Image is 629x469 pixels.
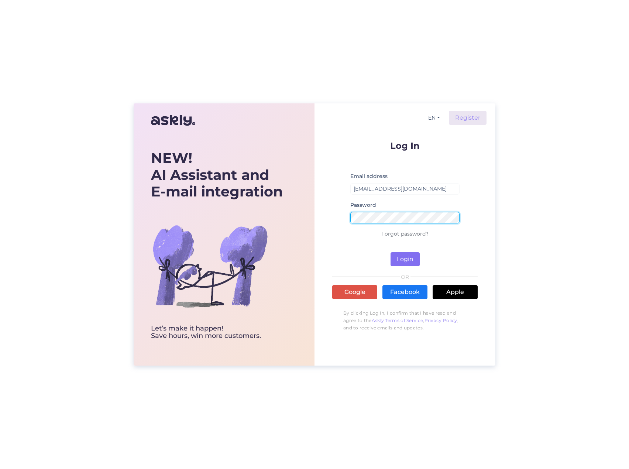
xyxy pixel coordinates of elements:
a: Facebook [382,285,427,299]
button: Login [391,252,420,266]
label: Email address [350,172,388,180]
input: Enter email [350,183,460,195]
p: By clicking Log In, I confirm that I have read and agree to the , , and to receive emails and upd... [332,306,478,335]
p: Log In [332,141,478,150]
div: AI Assistant and E-mail integration [151,150,283,200]
a: Register [449,111,487,125]
a: Askly Terms of Service [372,318,423,323]
span: OR [400,274,410,280]
b: NEW! [151,149,192,167]
a: Privacy Policy [425,318,457,323]
button: EN [425,113,443,123]
label: Password [350,201,376,209]
img: bg-askly [151,207,269,325]
a: Apple [433,285,478,299]
a: Forgot password? [381,230,429,237]
div: Let’s make it happen! Save hours, win more customers. [151,325,283,340]
a: Google [332,285,377,299]
img: Askly [151,112,195,129]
